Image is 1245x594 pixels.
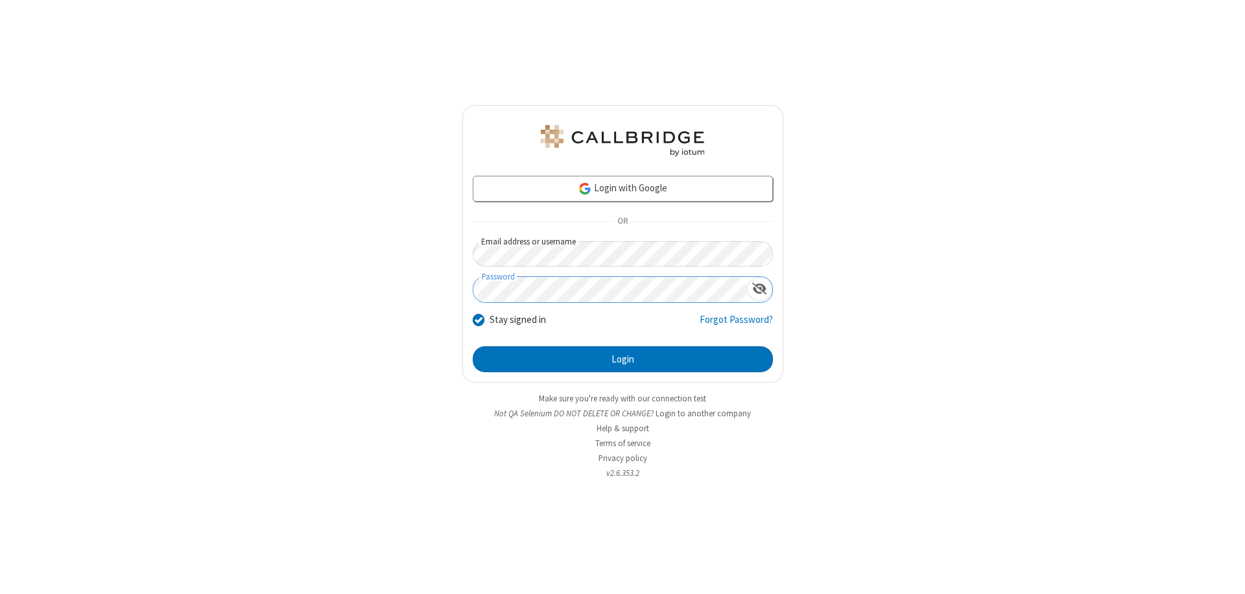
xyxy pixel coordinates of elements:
li: Not QA Selenium DO NOT DELETE OR CHANGE? [462,407,783,420]
a: Help & support [597,423,649,434]
button: Login to another company [656,407,751,420]
a: Privacy policy [599,453,647,464]
a: Make sure you're ready with our connection test [539,393,706,404]
span: OR [612,213,633,231]
label: Stay signed in [490,313,546,327]
a: Login with Google [473,176,773,202]
a: Terms of service [595,438,650,449]
li: v2.6.353.2 [462,467,783,479]
button: Login [473,346,773,372]
a: Forgot Password? [700,313,773,337]
img: google-icon.png [578,182,592,196]
div: Show password [747,277,772,301]
input: Password [473,277,747,302]
input: Email address or username [473,241,773,267]
img: QA Selenium DO NOT DELETE OR CHANGE [538,125,707,156]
